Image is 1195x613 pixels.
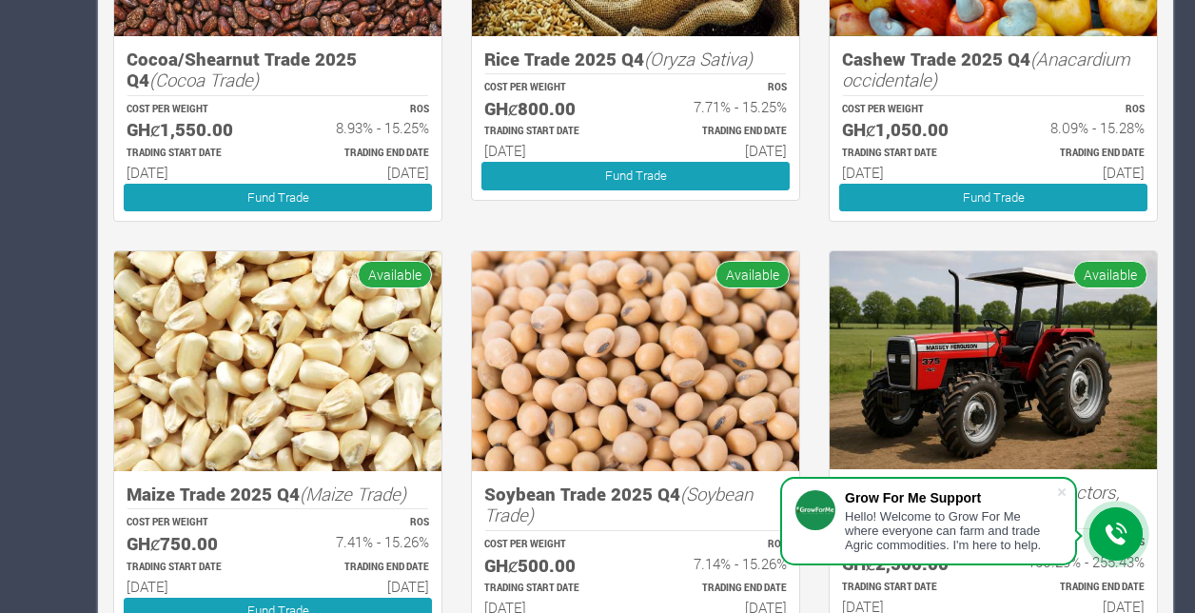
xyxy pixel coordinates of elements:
[295,516,429,530] p: ROS
[124,184,432,211] a: Fund Trade
[1010,536,1145,550] p: ROS
[653,125,787,139] p: Estimated Trading End Date
[484,484,787,526] h5: Soybean Trade 2025 Q4
[653,555,787,572] h6: 7.14% - 15.26%
[845,509,1056,552] div: Hello! Welcome to Grow For Me where everyone can farm and trade Agric commodities. I'm here to help.
[484,582,618,596] p: Estimated Trading Start Date
[653,582,787,596] p: Estimated Trading End Date
[1010,581,1145,595] p: Estimated Trading End Date
[149,68,259,91] i: (Cocoa Trade)
[300,482,406,505] i: (Maize Trade)
[484,98,618,120] h5: GHȼ800.00
[127,119,261,141] h5: GHȼ1,550.00
[114,251,441,471] img: growforme image
[715,261,790,288] span: Available
[295,147,429,161] p: Estimated Trading End Date
[484,482,753,527] i: (Soybean Trade)
[830,251,1157,469] img: growforme image
[484,81,618,95] p: COST PER WEIGHT
[127,103,261,117] p: COST PER WEIGHT
[481,162,790,189] a: Fund Trade
[127,516,261,530] p: COST PER WEIGHT
[127,484,429,505] h5: Maize Trade 2025 Q4
[653,98,787,115] h6: 7.71% - 15.25%
[358,261,432,288] span: Available
[295,103,429,117] p: ROS
[653,81,787,95] p: ROS
[484,125,618,139] p: Estimated Trading Start Date
[842,581,976,595] p: Estimated Trading Start Date
[127,561,261,575] p: Estimated Trading Start Date
[842,164,976,181] h6: [DATE]
[1010,164,1145,181] h6: [DATE]
[845,490,1056,505] div: Grow For Me Support
[842,49,1145,91] h5: Cashew Trade 2025 Q4
[839,184,1147,211] a: Fund Trade
[484,49,787,70] h5: Rice Trade 2025 Q4
[653,142,787,159] h6: [DATE]
[127,49,429,91] h5: Cocoa/Shearnut Trade 2025 Q4
[484,555,618,577] h5: GHȼ500.00
[1073,261,1147,288] span: Available
[1010,103,1145,117] p: ROS
[295,578,429,595] h6: [DATE]
[295,533,429,550] h6: 7.41% - 15.26%
[1010,119,1145,136] h6: 8.09% - 15.28%
[842,103,976,117] p: COST PER WEIGHT
[127,578,261,595] h6: [DATE]
[295,119,429,136] h6: 8.93% - 15.25%
[842,119,976,141] h5: GHȼ1,050.00
[295,164,429,181] h6: [DATE]
[127,533,261,555] h5: GHȼ750.00
[644,47,753,70] i: (Oryza Sativa)
[295,561,429,575] p: Estimated Trading End Date
[653,538,787,552] p: ROS
[484,538,618,552] p: COST PER WEIGHT
[484,142,618,159] h6: [DATE]
[842,553,976,575] h5: GHȼ2,500.00
[842,47,1130,92] i: (Anacardium occidentale)
[842,147,976,161] p: Estimated Trading Start Date
[127,164,261,181] h6: [DATE]
[127,147,261,161] p: Estimated Trading Start Date
[1010,553,1145,570] h6: 150.29% - 255.43%
[472,251,799,471] img: growforme image
[1010,147,1145,161] p: Estimated Trading End Date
